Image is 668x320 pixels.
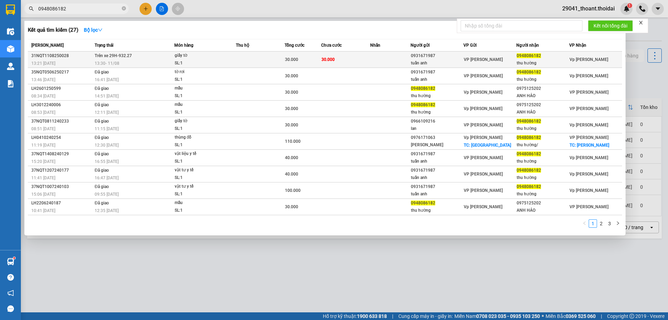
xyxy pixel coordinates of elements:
[95,102,109,107] span: Đã giao
[464,123,503,127] span: VP [PERSON_NAME]
[95,43,113,48] span: Trạng thái
[370,43,380,48] span: Nhãn
[7,28,14,35] img: warehouse-icon
[122,6,126,12] span: close-circle
[38,5,120,13] input: Tìm tên, số ĐT hoặc mã đơn
[31,118,93,125] div: 37NQT0811240233
[517,60,569,67] div: thu hường
[517,53,541,58] span: 0948086182
[95,192,119,197] span: 09:55 [DATE]
[411,52,463,60] div: 0931671987
[411,190,463,198] div: tuấn anh
[31,134,93,141] div: LH0410240254
[95,94,119,99] span: 14:51 [DATE]
[517,76,569,83] div: thu hường
[517,119,541,124] span: 0948086182
[31,208,55,213] span: 10:41 [DATE]
[285,73,298,78] span: 30.000
[411,174,463,181] div: tuấn anh
[570,57,608,62] span: Vp [PERSON_NAME]
[570,90,609,95] span: VP [PERSON_NAME]
[31,183,93,190] div: 37NQT1007240103
[28,26,78,34] h3: Kết quả tìm kiếm ( 27 )
[614,219,622,228] button: right
[517,190,569,198] div: thu hường
[98,28,103,32] span: down
[31,175,55,180] span: 11:41 [DATE]
[516,43,539,48] span: Người nhận
[464,73,503,78] span: VP [PERSON_NAME]
[570,188,608,193] span: Vp [PERSON_NAME]
[461,20,582,31] input: Nhập số tổng đài
[175,174,227,182] div: SL: 1
[570,123,608,127] span: Vp [PERSON_NAME]
[597,220,605,227] a: 2
[411,109,463,116] div: thu hường
[588,20,633,31] button: Kết nối tổng đài
[589,219,597,228] li: 1
[606,220,613,227] a: 3
[31,200,93,207] div: LH2206240187
[569,43,586,48] span: VP Nhận
[517,168,541,173] span: 0948086182
[95,77,119,82] span: 16:41 [DATE]
[95,126,119,131] span: 11:15 [DATE]
[175,92,227,100] div: SL: 1
[570,204,609,209] span: VP [PERSON_NAME]
[285,57,298,62] span: 30.000
[95,168,109,173] span: Đã giao
[174,43,193,48] span: Món hàng
[411,201,435,205] span: 0948086182
[321,57,335,62] span: 30.000
[411,102,435,107] span: 0948086182
[175,199,227,207] div: mẫu
[517,85,569,92] div: 0975125202
[175,190,227,198] div: SL: 1
[95,201,109,205] span: Đã giao
[95,184,109,189] span: Đã giao
[285,172,298,177] span: 40.000
[517,158,569,165] div: thu hường
[31,85,93,92] div: LH2601250599
[411,150,463,158] div: 0931671987
[464,155,503,160] span: VP [PERSON_NAME]
[31,192,55,197] span: 15:06 [DATE]
[236,43,249,48] span: Thu hộ
[31,77,55,82] span: 13:46 [DATE]
[95,135,109,140] span: Đã giao
[7,63,14,70] img: warehouse-icon
[95,119,109,124] span: Đã giao
[411,125,463,132] div: lan
[175,125,227,133] div: SL: 1
[95,143,119,148] span: 12:30 [DATE]
[175,52,227,60] div: giấy tờ
[464,172,503,177] span: VP [PERSON_NAME]
[31,126,55,131] span: 08:51 [DATE]
[285,139,301,144] span: 110.000
[31,94,55,99] span: 08:34 [DATE]
[95,61,119,66] span: 13:30 - 11/08
[31,61,55,66] span: 13:21 [DATE]
[31,143,55,148] span: 11:19 [DATE]
[570,73,608,78] span: Vp [PERSON_NAME]
[95,159,119,164] span: 16:55 [DATE]
[517,92,569,100] div: ANH HẢO
[517,135,541,140] span: 0948086182
[411,141,463,149] div: [PERSON_NAME]
[285,43,304,48] span: Tổng cước
[570,135,609,140] span: VP [PERSON_NAME]
[175,141,227,149] div: SL: 1
[175,85,227,92] div: mẫu
[175,68,227,76] div: tờ rơi
[517,207,569,214] div: ANH HẢO
[463,43,477,48] span: VP Gửi
[7,274,14,281] span: question-circle
[517,200,569,207] div: 0975125202
[285,155,298,160] span: 40.000
[285,123,298,127] span: 30.000
[84,27,103,33] strong: Bộ lọc
[285,90,298,95] span: 30.000
[411,134,463,141] div: 0976171063
[175,150,227,158] div: vật liệu y tế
